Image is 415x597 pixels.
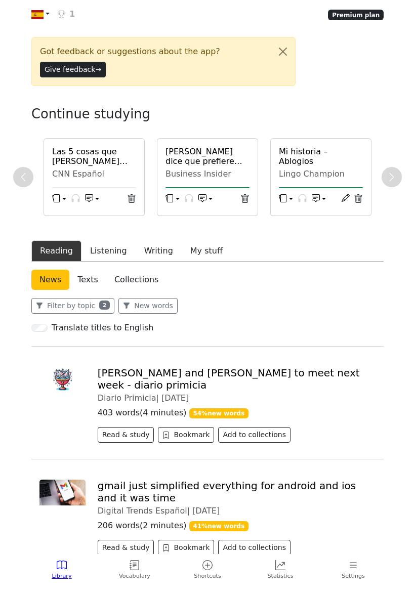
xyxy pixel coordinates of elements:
[39,367,86,393] img: chalice-150x150.cc54ca354a8a7cc43fa2.png
[98,480,356,504] a: gmail just simplified everything for android and ios and it was time
[52,572,71,581] span: Library
[81,240,136,262] button: Listening
[39,480,86,505] img: Como-cambiar-el-idioma-en-Gmail-Search-Engine-Journal.jpg
[98,506,376,516] div: Digital Trends Español |
[165,147,250,166] a: [PERSON_NAME] dice que prefiere arriesgarse a "malgastar unos doscientos mil millones" antes que ...
[54,4,79,25] a: 1
[98,432,158,441] a: Read & study
[328,9,384,21] a: Premium plan
[158,540,214,556] button: Bookmark
[31,106,384,122] h3: Continue studying
[317,556,390,585] a: Settings
[218,540,290,556] button: Add to collections
[99,301,110,310] span: 2
[98,540,154,556] button: Read & study
[98,427,154,443] button: Read & study
[52,147,136,166] a: Las 5 cosas que [PERSON_NAME] saber este 23 de septiembre: asamblea de la ONU, vuelve Kimmel, Bal...
[40,62,106,77] button: Give feedback→
[244,556,317,585] a: Statistics
[192,506,220,516] span: [DATE]
[98,556,171,585] a: Vocabulary
[31,270,69,290] a: News
[119,572,150,581] span: Vocabulary
[194,572,221,581] span: Shortcuts
[136,240,182,262] button: Writing
[98,367,360,391] a: [PERSON_NAME] and [PERSON_NAME] to meet next week - diario primicia
[267,572,293,581] span: Statistics
[279,147,363,166] a: Mi historia – Ablogios
[271,37,295,66] button: Close alert
[182,240,231,262] button: My stuff
[31,240,81,262] button: Reading
[98,407,376,419] p: 403 words ( 4 minutes )
[106,270,167,290] a: Collections
[98,520,376,532] p: 206 words ( 2 minutes )
[118,298,178,314] button: New words
[189,521,248,531] span: 41 % new words
[98,393,376,403] div: Diario Primicia |
[52,169,136,179] div: CNN Español
[189,408,248,418] span: 54 % new words
[40,46,220,58] span: Got feedback or suggestions about the app?
[98,544,158,554] a: Read & study
[165,169,250,179] div: Business Insider
[190,556,225,585] a: Shortcuts
[218,427,290,443] button: Add to collections
[31,298,114,314] button: Filter by topic2
[25,556,98,585] a: Library
[158,427,214,443] button: Bookmark
[161,393,189,403] span: [DATE]
[328,10,384,20] span: Premium plan
[342,572,365,581] span: Settings
[69,8,75,20] span: 1
[52,323,153,332] h6: Translate titles to English
[279,169,363,179] div: Lingo Champion
[69,270,106,290] a: Texts
[31,9,44,21] img: es.svg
